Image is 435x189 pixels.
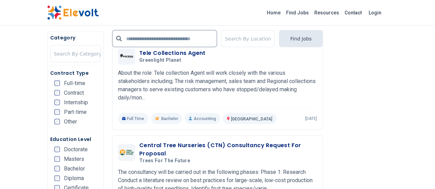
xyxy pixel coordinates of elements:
a: Home [264,7,283,18]
button: Find Jobs [279,30,323,47]
span: Other [64,119,77,124]
img: Elevolt [47,5,99,20]
a: Find Jobs [283,7,312,18]
span: Doctorate [64,146,88,152]
span: [GEOGRAPHIC_DATA] [231,116,272,121]
a: Greenlight PlanetTele Collections AgentGreenlight Planet​​About the role: Tele collection Agent w... [118,47,317,124]
h3: Tele Collections Agent [139,49,206,57]
input: Other [54,119,60,124]
input: Contract [54,90,60,95]
span: Bachelor [161,116,178,121]
h5: Contract Type [50,69,101,76]
img: Greenlight Planet [120,54,133,58]
p: [DATE] [305,116,317,121]
input: Internship [54,99,60,105]
input: Part-time [54,109,60,115]
a: Login [365,6,385,20]
a: Resources [312,7,342,18]
h3: Central Tree Nurseries (CTN) Consultancy Request For Proposal [139,141,317,157]
p: Full Time [118,113,149,124]
p: ​​About the role: Tele collection Agent will work closely with the various stakeholders including... [118,69,317,102]
input: Bachelor [54,166,60,171]
input: Diploma [54,175,60,181]
input: Full-time [54,80,60,86]
span: Greenlight Planet [139,57,181,63]
span: Diploma [64,175,84,181]
input: Doctorate [54,146,60,152]
span: Full-time [64,80,85,86]
span: Internship [64,99,88,105]
h5: Category [50,34,101,41]
h5: Education Level [50,135,101,142]
span: Contract [64,90,84,95]
img: Trees For The Future [120,149,133,155]
span: Bachelor [64,166,85,171]
span: Trees For The Future [139,157,190,164]
p: Accounting [185,113,220,124]
iframe: Chat Widget [401,156,435,189]
a: Contact [342,7,365,18]
span: Part-time [64,109,87,115]
input: Masters [54,156,60,162]
span: Masters [64,156,84,162]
